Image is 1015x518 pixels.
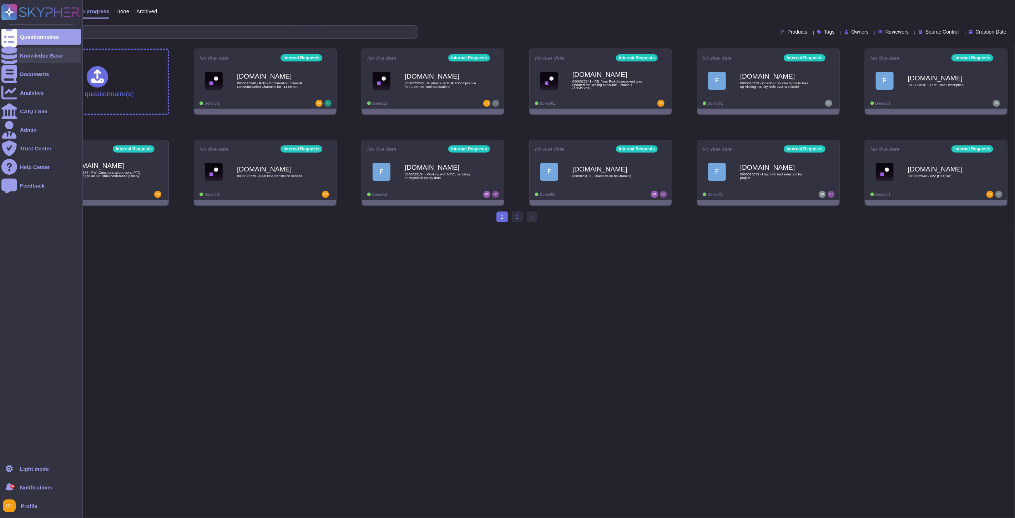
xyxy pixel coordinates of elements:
span: Done: 0/1 [540,101,555,105]
span: 0000023245 - Guidance on Risk & Compliance for AI Vendor Tool Evaluations [405,81,476,88]
span: No due date [703,55,732,61]
div: CAIQ / SIG [20,109,47,114]
img: user [828,191,835,198]
b: [DOMAIN_NAME] [740,73,812,80]
a: Knowledge Base [1,48,81,63]
img: user [315,100,323,107]
div: Internal Requests [616,145,658,153]
img: user [492,191,499,198]
div: 9+ [10,484,15,489]
img: Logo [876,163,894,181]
span: Done: 0/1 [540,193,555,196]
img: user [154,191,161,198]
a: CAIQ / SIG [1,103,81,119]
span: In progress [80,9,109,14]
img: user [657,100,665,107]
b: [DOMAIN_NAME] [908,75,979,81]
span: Reviewers [885,29,909,34]
b: [DOMAIN_NAME] [740,164,812,171]
span: No due date [367,146,397,152]
div: Questionnaires [20,34,59,40]
span: 0000023153 - Question on risk training [572,174,644,178]
span: Creation Date [976,29,1006,34]
span: Source Control [925,29,959,34]
div: Analytics [20,90,44,95]
span: No due date [367,55,397,61]
span: Products [788,29,807,34]
img: user [492,100,499,107]
img: user [324,100,332,107]
img: user [322,191,329,198]
span: 0000023039 - Help with tool selection for project [740,173,812,179]
img: Logo [205,163,223,181]
img: Logo [205,72,223,90]
span: Owners [852,29,869,34]
span: 0000023241 - RE: Your Risk Assessment was updated for Scaling MineMax - Phase 1 (8804YY01) [572,80,644,90]
a: Feedback [1,178,81,193]
div: F [708,72,726,90]
div: Internal Requests [951,54,993,61]
span: 0000023239 - Checking for clearance to take up Visiting Faculty Role over Weekend [740,81,812,88]
span: Done: 0/1 [204,193,219,196]
div: F [876,72,894,90]
a: Analytics [1,85,81,100]
div: Internal Requests [281,145,322,153]
span: 0000023170 - Real time translation service [237,174,308,178]
a: Questionnaires [1,29,81,45]
a: 2 [512,211,523,222]
div: F [708,163,726,181]
img: user [825,100,832,107]
span: No due date [870,146,900,152]
img: user [660,191,667,198]
span: Done: 0/1 [372,193,387,196]
span: No due date [200,55,229,61]
div: Internal Requests [448,145,490,153]
img: user [995,191,1003,198]
div: Documents [20,71,49,77]
button: user [1,498,21,514]
div: Internal Requests [784,54,825,61]
span: Done: 0/1 [204,101,219,105]
span: Done: 0/1 [372,101,387,105]
b: [DOMAIN_NAME] [69,162,141,169]
span: No due date [535,55,564,61]
span: No due date [703,146,732,152]
div: Feedback [20,183,45,188]
span: Tags [824,29,835,34]
span: Done: 0/1 [708,101,723,105]
b: [DOMAIN_NAME] [405,73,476,80]
span: 0000023154 - Working with NOC, handling anonymized salary data [405,173,476,179]
span: 0000023246 - Policy Confirmation: Internal Communication Channels for TLI EEMA [237,81,308,88]
span: No due date [535,146,564,152]
div: Internal Requests [448,54,490,61]
img: user [483,191,490,198]
span: Done: 0/1 [708,193,723,196]
img: Logo [373,72,390,90]
div: Internal Requests [951,145,993,153]
span: 1 [496,211,508,222]
div: Admin [20,127,37,133]
a: Help Center [1,159,81,175]
div: Light mode [20,466,49,472]
div: Upload questionnaire(s) [61,66,134,97]
span: Notifications [20,485,52,490]
span: Done [116,9,129,14]
span: 0000023231 - CRO Role Description [908,83,979,87]
div: Trust Center [20,146,51,151]
span: Done: 0/1 [875,101,890,105]
a: Admin [1,122,81,138]
div: Internal Requests [281,54,322,61]
span: Archived [136,9,157,14]
div: F [540,163,558,181]
a: Documents [1,66,81,82]
img: user [986,191,994,198]
div: Internal Requests [616,54,658,61]
div: Internal Requests [113,145,155,153]
img: user [651,191,658,198]
span: 0000022940 - FW: [EXT]Re: [908,174,979,178]
div: Knowledge Base [20,53,63,58]
img: user [3,499,16,512]
img: user [993,100,1000,107]
img: user [819,191,826,198]
div: Help Center [20,164,50,170]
